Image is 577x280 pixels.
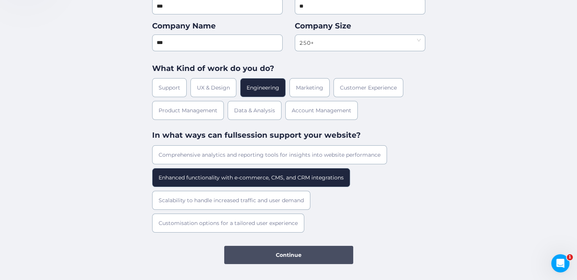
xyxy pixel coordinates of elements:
div: Marketing [289,78,330,97]
div: Company Size [295,20,425,32]
span: Continue [276,251,302,259]
nz-select-item: 250+ [299,35,421,51]
div: Customer Experience [333,78,403,97]
div: Account Management [285,101,358,120]
div: Comprehensive analytics and reporting tools for insights into website performance [152,145,387,164]
button: Continue [224,246,353,264]
div: Customisation options for a tailored user experience [152,214,304,233]
div: What Kind of work do you do? [152,63,425,74]
iframe: Intercom live chat [551,254,569,272]
span: 1 [567,254,573,260]
div: Engineering [240,78,286,97]
div: Product Management [152,101,224,120]
div: Scalability to handle increased traffic and user demand [152,191,310,210]
div: Company Name [152,20,283,32]
div: UX & Design [190,78,236,97]
div: Data & Analysis [228,101,281,120]
div: Support [152,78,187,97]
div: In what ways can fullsession support your website? [152,129,425,141]
div: Enhanced functionality with e-commerce, CMS, and CRM integrations [152,168,350,187]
